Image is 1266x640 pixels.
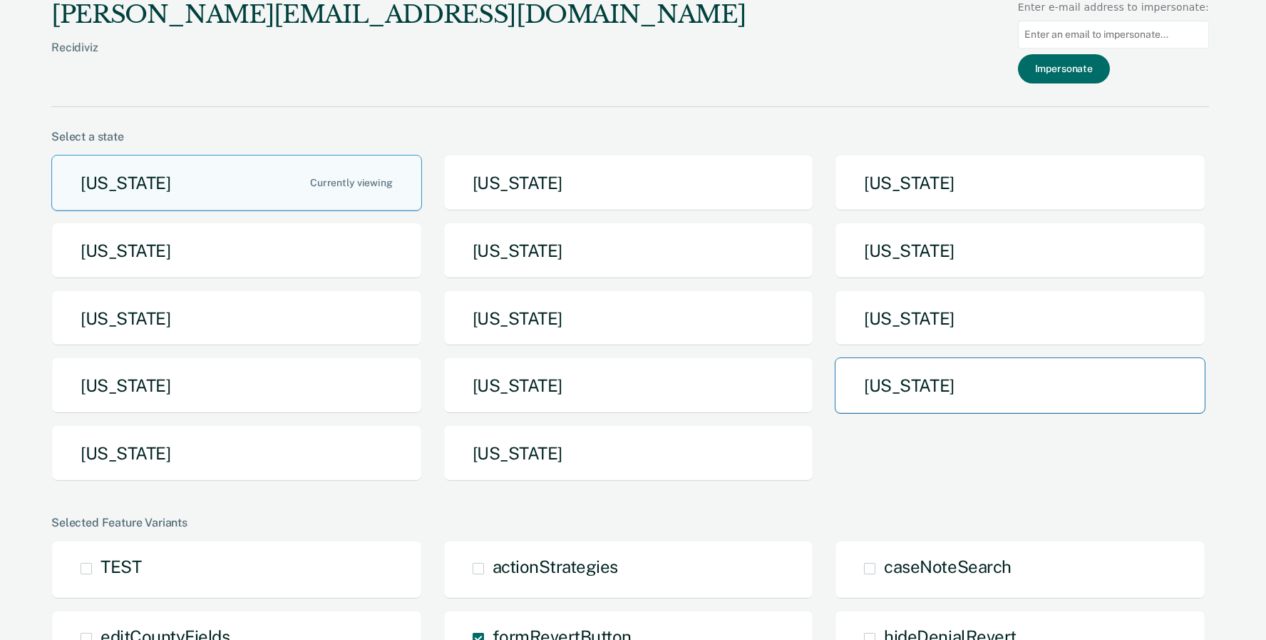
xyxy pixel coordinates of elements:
[51,357,422,414] button: [US_STATE]
[835,155,1205,211] button: [US_STATE]
[1018,21,1209,49] input: Enter an email to impersonate...
[835,223,1205,279] button: [US_STATE]
[443,223,814,279] button: [US_STATE]
[443,290,814,347] button: [US_STATE]
[1018,54,1110,83] button: Impersonate
[101,557,141,576] span: TEST
[443,155,814,211] button: [US_STATE]
[51,130,1209,143] div: Select a state
[51,516,1209,529] div: Selected Feature Variants
[835,290,1205,347] button: [US_STATE]
[443,357,814,414] button: [US_STATE]
[51,425,422,482] button: [US_STATE]
[493,557,618,576] span: actionStrategies
[51,290,422,347] button: [US_STATE]
[51,41,746,77] div: Recidiviz
[51,223,422,279] button: [US_STATE]
[884,557,1011,576] span: caseNoteSearch
[51,155,422,211] button: [US_STATE]
[835,357,1205,414] button: [US_STATE]
[443,425,814,482] button: [US_STATE]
